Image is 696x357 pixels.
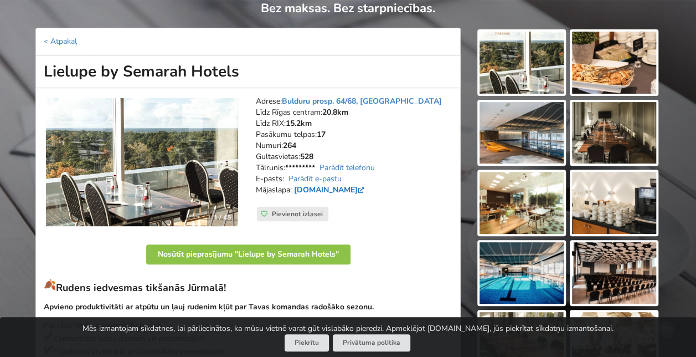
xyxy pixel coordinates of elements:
[44,36,77,47] a: < Atpakaļ
[572,172,656,234] img: Lielupe by Semarah Hotels | Jūrmala | Pasākumu vieta - galerijas bilde
[572,32,656,94] img: Lielupe by Semarah Hotels | Jūrmala | Pasākumu vieta - galerijas bilde
[300,151,313,162] strong: 528
[146,244,350,264] button: Nosūtīt pieprasījumu "Lielupe by Semarah Hotels"
[572,242,656,304] img: Lielupe by Semarah Hotels | Jūrmala | Pasākumu vieta - galerijas bilde
[35,55,461,88] h1: Lielupe by Semarah Hotels
[285,334,329,351] button: Piekrītu
[207,209,238,226] div: 1 / 45
[44,279,56,291] img: 🍂
[333,334,410,351] a: Privātuma politika
[44,302,374,312] strong: Apvieno produktivitāti ar atpūtu un ļauj rudenim kļūt par Tavas komandas radošāko sezonu.
[317,129,326,140] strong: 17
[322,107,348,118] strong: 20.8km
[288,174,342,184] a: Parādīt e-pastu
[480,32,564,94] img: Lielupe by Semarah Hotels | Jūrmala | Pasākumu vieta - galerijas bilde
[282,96,442,106] a: Bulduru prosp. 64/68, [GEOGRAPHIC_DATA]
[272,210,323,218] span: Pievienot izlasei
[572,102,656,164] img: Lielupe by Semarah Hotels | Jūrmala | Pasākumu vieta - galerijas bilde
[256,96,452,207] address: Adrese: Līdz Rīgas centram: Līdz RIX: Pasākumu telpas: Numuri: Gultasvietas: Tālrunis: E-pasts: M...
[283,140,296,151] strong: 264
[480,172,564,234] img: Lielupe by Semarah Hotels | Jūrmala | Pasākumu vieta - galerijas bilde
[44,279,452,294] h3: Rudens iedvesmas tikšanās Jūrmalā!
[480,242,564,304] img: Lielupe by Semarah Hotels | Jūrmala | Pasākumu vieta - galerijas bilde
[286,118,312,129] strong: 15.2km
[46,98,238,227] a: Viesnīca | Jūrmala | Lielupe by Semarah Hotels 1 / 45
[480,102,564,164] img: Lielupe by Semarah Hotels | Jūrmala | Pasākumu vieta - galerijas bilde
[319,162,375,173] a: Parādīt telefonu
[46,98,238,227] img: Viesnīca | Jūrmala | Lielupe by Semarah Hotels
[294,185,367,195] a: [DOMAIN_NAME]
